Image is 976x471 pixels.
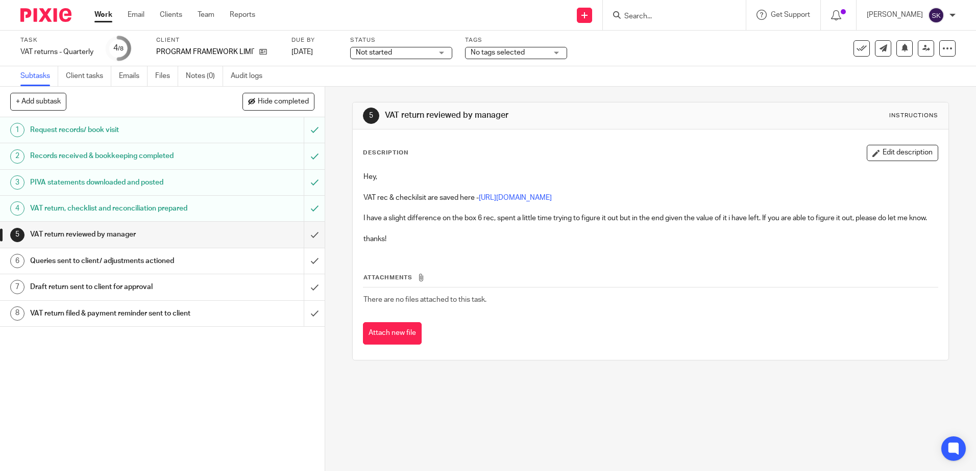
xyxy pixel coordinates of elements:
h1: Request records/ book visit [30,122,206,138]
div: 5 [363,108,379,124]
small: /8 [118,46,124,51]
span: There are no files attached to this task. [363,296,486,303]
p: VAT rec & checkilsit are saved here - [363,193,937,203]
a: Files [155,66,178,86]
h1: PIVA statements downloaded and posted [30,175,206,190]
div: 8 [10,306,25,321]
h1: VAT return, checklist and reconciliation prepared [30,201,206,216]
span: No tags selected [471,49,525,56]
p: [PERSON_NAME] [867,10,923,20]
label: Status [350,36,452,44]
h1: VAT return filed & payment reminder sent to client [30,306,206,321]
p: thanks! [363,234,937,244]
button: + Add subtask [10,93,66,110]
a: Client tasks [66,66,111,86]
span: Attachments [363,275,412,280]
div: VAT returns - Quarterly [20,47,93,57]
div: 5 [10,228,25,242]
a: Reports [230,10,255,20]
label: Task [20,36,93,44]
button: Attach new file [363,322,422,345]
div: 3 [10,175,25,190]
p: I have a slight difference on the box 6 rec, spent a little time trying to figure it out but in t... [363,213,937,223]
div: 7 [10,280,25,294]
div: 1 [10,123,25,137]
img: Pixie [20,8,71,22]
span: Hide completed [258,98,309,106]
a: Work [94,10,112,20]
h1: Records received & bookkeeping completed [30,148,206,164]
span: Not started [356,49,392,56]
label: Due by [291,36,337,44]
h1: Queries sent to client/ adjustments actioned [30,253,206,269]
p: PROGRAM FRAMEWORK LIMITED [156,47,254,57]
div: 4 [113,42,124,54]
p: Description [363,149,408,157]
a: Subtasks [20,66,58,86]
div: Instructions [889,112,938,120]
button: Edit description [867,145,938,161]
a: Emails [119,66,148,86]
a: Notes (0) [186,66,223,86]
span: Get Support [771,11,810,18]
a: Team [198,10,214,20]
label: Tags [465,36,567,44]
input: Search [623,12,715,21]
h1: VAT return reviewed by manager [30,227,206,242]
span: [DATE] [291,48,313,56]
div: 2 [10,149,25,164]
a: Clients [160,10,182,20]
a: Email [128,10,144,20]
h1: Draft return sent to client for approval [30,279,206,295]
a: Audit logs [231,66,270,86]
div: 4 [10,201,25,216]
div: 6 [10,254,25,268]
h1: VAT return reviewed by manager [385,110,672,121]
button: Hide completed [242,93,314,110]
label: Client [156,36,279,44]
img: svg%3E [928,7,944,23]
a: [URL][DOMAIN_NAME] [479,194,552,201]
p: Hey, [363,172,937,182]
